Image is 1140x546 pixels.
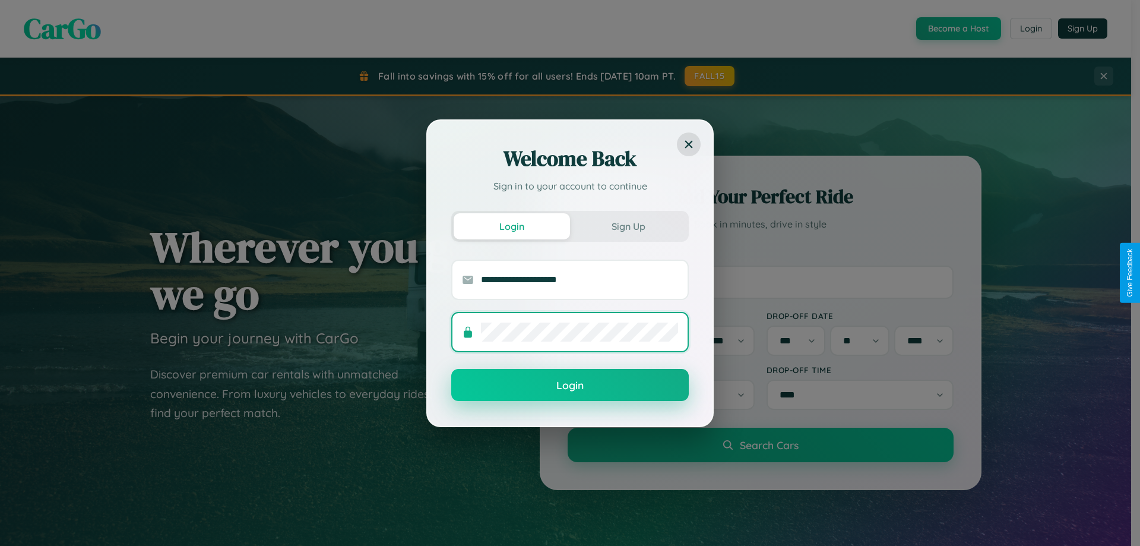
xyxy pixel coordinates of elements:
button: Login [451,369,689,401]
h2: Welcome Back [451,144,689,173]
p: Sign in to your account to continue [451,179,689,193]
button: Sign Up [570,213,686,239]
div: Give Feedback [1126,249,1134,297]
button: Login [454,213,570,239]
